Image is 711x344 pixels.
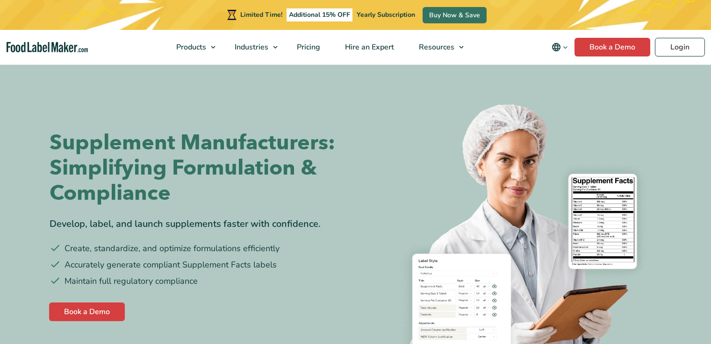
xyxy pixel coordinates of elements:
span: Hire an Expert [342,42,395,52]
span: Resources [416,42,455,52]
a: Hire an Expert [333,30,404,64]
h1: Supplement Manufacturers: Simplifying Formulation & Compliance [50,130,349,206]
a: Pricing [285,30,330,64]
a: Resources [407,30,468,64]
span: Limited Time! [240,10,282,19]
span: Products [173,42,207,52]
a: Products [164,30,220,64]
a: Food Label Maker homepage [7,42,88,53]
a: Buy Now & Save [423,7,487,23]
li: Accurately generate compliant Supplement Facts labels [50,259,349,271]
span: Industries [232,42,269,52]
span: Yearly Subscription [357,10,415,19]
span: Pricing [294,42,321,52]
button: Change language [545,38,575,56]
li: Create, standardize, and optimize formulations efficiently [50,242,349,255]
a: Login [655,38,705,56]
a: Book a Demo [49,302,125,321]
div: Develop, label, and launch supplements faster with confidence. [50,217,349,231]
a: Industries [223,30,282,64]
li: Maintain full regulatory compliance [50,275,349,288]
a: Book a Demo [575,38,650,56]
span: Additional 15% OFF [287,8,352,21]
